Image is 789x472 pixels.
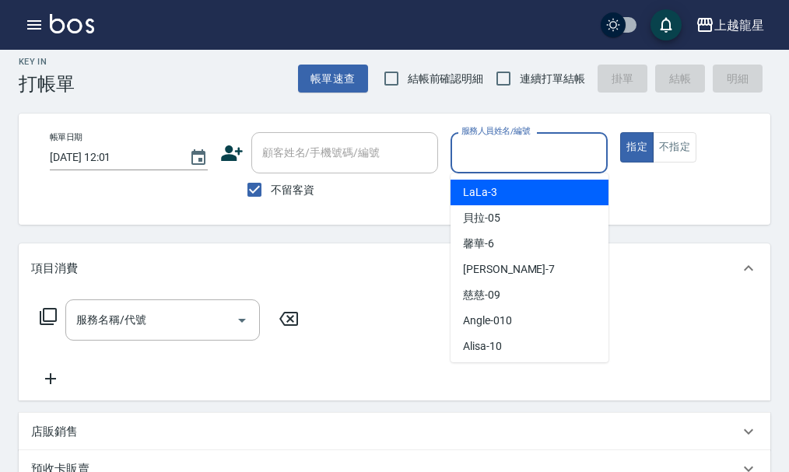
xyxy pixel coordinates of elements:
[463,338,502,355] span: Alisa -10
[50,14,94,33] img: Logo
[463,313,512,329] span: Angle -010
[408,71,484,87] span: 結帳前確認明細
[653,132,696,163] button: 不指定
[19,413,770,450] div: 店販銷售
[180,139,217,177] button: Choose date, selected date is 2025-08-24
[650,9,682,40] button: save
[19,73,75,95] h3: 打帳單
[230,308,254,333] button: Open
[463,184,497,201] span: LaLa -3
[50,131,82,143] label: 帳單日期
[463,287,500,303] span: 慈慈 -09
[298,65,368,93] button: 帳單速查
[271,182,314,198] span: 不留客資
[50,145,174,170] input: YYYY/MM/DD hh:mm
[461,125,530,137] label: 服務人員姓名/編號
[689,9,770,41] button: 上越龍星
[31,260,78,277] p: 項目消費
[19,243,770,293] div: 項目消費
[19,57,75,67] h2: Key In
[463,261,555,278] span: [PERSON_NAME] -7
[620,132,654,163] button: 指定
[31,424,78,440] p: 店販銷售
[520,71,585,87] span: 連續打單結帳
[463,236,494,252] span: 馨華 -6
[463,210,500,226] span: 貝拉 -05
[714,16,764,35] div: 上越龍星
